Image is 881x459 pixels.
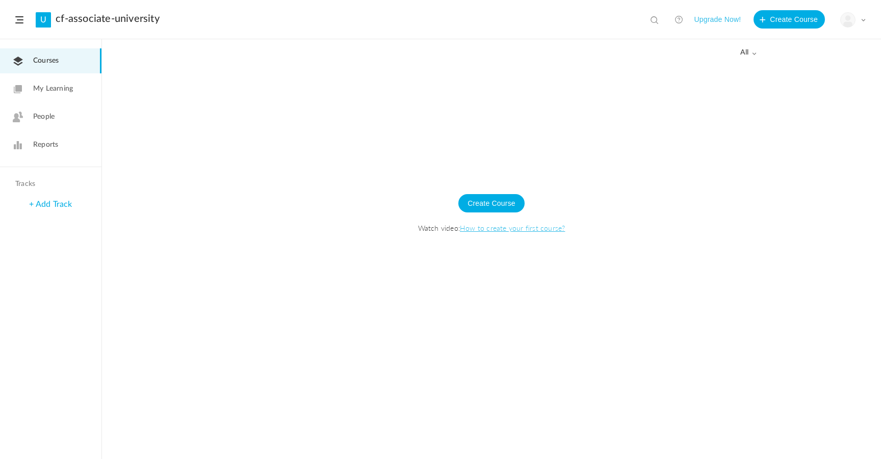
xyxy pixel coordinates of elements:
span: Reports [33,140,58,150]
img: user-image.png [841,13,855,27]
span: all [740,48,757,57]
a: How to create your first course? [460,223,565,233]
button: Create Course [754,10,825,29]
button: Create Course [458,194,525,212]
span: Watch video: [112,223,871,233]
button: Upgrade Now! [694,10,741,29]
a: U [36,12,51,28]
a: cf-associate-university [56,13,160,25]
span: My Learning [33,84,73,94]
span: Courses [33,56,59,66]
span: People [33,112,55,122]
h4: Tracks [15,180,84,188]
a: + Add Track [29,200,72,208]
